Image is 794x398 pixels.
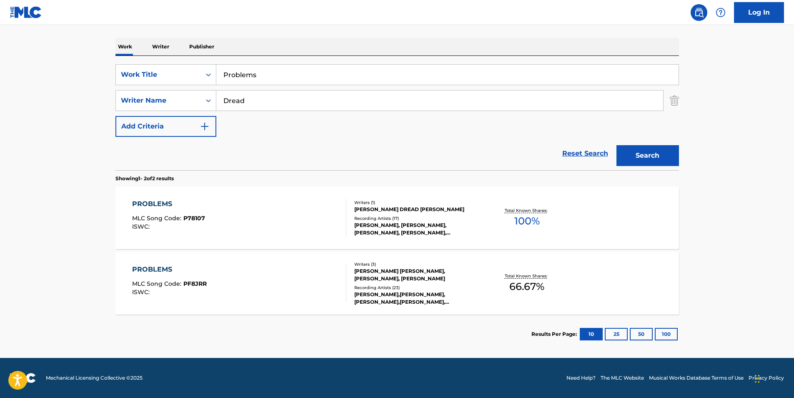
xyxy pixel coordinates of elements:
div: Drag [755,366,760,391]
div: Writer Name [121,96,196,106]
a: The MLC Website [601,374,644,382]
button: Add Criteria [115,116,216,137]
div: [PERSON_NAME] DREAD [PERSON_NAME] [354,206,480,213]
img: Delete Criterion [670,90,679,111]
a: Need Help? [566,374,596,382]
img: 9d2ae6d4665cec9f34b9.svg [200,121,210,131]
div: Recording Artists ( 17 ) [354,215,480,222]
span: 66.67 % [509,279,544,294]
p: Work [115,38,135,55]
a: Privacy Policy [749,374,784,382]
div: Help [712,4,729,21]
button: 10 [580,328,603,340]
p: Total Known Shares: [505,273,549,279]
span: ISWC : [132,288,152,296]
img: help [716,8,726,18]
span: ISWC : [132,223,152,230]
button: 25 [605,328,628,340]
a: Reset Search [558,144,612,163]
div: Writers ( 3 ) [354,261,480,267]
img: logo [10,373,36,383]
form: Search Form [115,64,679,170]
a: PROBLEMSMLC Song Code:P78107ISWC:Writers (1)[PERSON_NAME] DREAD [PERSON_NAME]Recording Artists (1... [115,186,679,249]
a: Musical Works Database Terms of Use [649,374,744,382]
a: PROBLEMSMLC Song Code:PF8JRRISWC:Writers (3)[PERSON_NAME] [PERSON_NAME], [PERSON_NAME], [PERSON_N... [115,252,679,315]
button: 100 [655,328,678,340]
span: 100 % [514,214,540,229]
div: [PERSON_NAME], [PERSON_NAME], [PERSON_NAME], [PERSON_NAME], [PERSON_NAME] [354,222,480,237]
span: P78107 [183,214,205,222]
div: Recording Artists ( 23 ) [354,285,480,291]
img: search [694,8,704,18]
a: Log In [734,2,784,23]
p: Publisher [187,38,217,55]
p: Total Known Shares: [505,207,549,214]
iframe: Chat Widget [752,358,794,398]
span: MLC Song Code : [132,214,183,222]
img: MLC Logo [10,6,42,18]
div: [PERSON_NAME] [PERSON_NAME], [PERSON_NAME], [PERSON_NAME] [354,267,480,282]
button: 50 [630,328,653,340]
a: Public Search [691,4,707,21]
span: MLC Song Code : [132,280,183,287]
button: Search [616,145,679,166]
div: PROBLEMS [132,199,205,209]
p: Showing 1 - 2 of 2 results [115,175,174,182]
div: PROBLEMS [132,264,207,275]
p: Results Per Page: [531,330,579,338]
span: PF8JRR [183,280,207,287]
div: Work Title [121,70,196,80]
div: Writers ( 1 ) [354,199,480,206]
p: Writer [150,38,172,55]
span: Mechanical Licensing Collective © 2025 [46,374,143,382]
div: [PERSON_NAME],[PERSON_NAME], [PERSON_NAME],[PERSON_NAME], [PERSON_NAME],[PERSON_NAME], [PERSON_NA... [354,291,480,306]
